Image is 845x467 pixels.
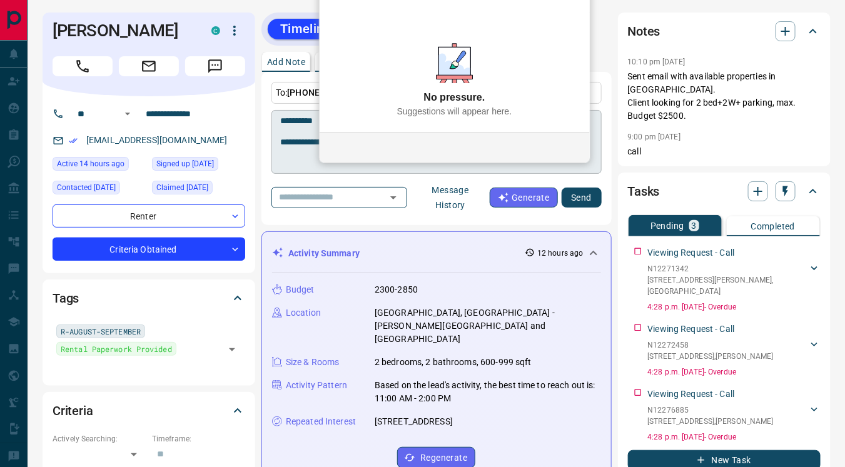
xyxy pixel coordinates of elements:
p: 12 hours ago [537,248,583,259]
button: Send [562,188,602,208]
p: Viewing Request - Call [648,246,735,259]
p: [STREET_ADDRESS] [375,415,453,428]
p: 3 [692,221,697,230]
div: Tags [53,283,245,313]
p: Budget [286,283,315,296]
p: Actively Searching: [53,433,146,444]
a: [EMAIL_ADDRESS][DOMAIN_NAME] [86,135,228,145]
p: N12271342 [648,263,808,274]
h2: Tags [53,288,79,308]
span: Signed up [DATE] [156,158,214,170]
button: Open [120,106,135,121]
p: call [628,145,821,158]
span: Message [185,56,245,76]
div: N12276885[STREET_ADDRESS],[PERSON_NAME] [648,402,821,429]
span: [PHONE_NUMBER] [287,88,362,98]
p: 4:28 p.m. [DATE] - Overdue [648,431,821,443]
p: Completed [751,222,796,231]
h2: Notes [628,21,660,41]
span: Claimed [DATE] [156,181,208,194]
button: Open [385,189,402,206]
p: Timeframe: [152,433,245,444]
p: N12272458 [648,339,774,351]
div: Tasks [628,176,821,206]
span: R-AUGUST-SEPTEMBER [61,325,141,338]
div: N12271342[STREET_ADDRESS][PERSON_NAME],[GEOGRAPHIC_DATA] [648,261,821,299]
p: [STREET_ADDRESS][PERSON_NAME] , [GEOGRAPHIC_DATA] [648,274,808,297]
p: To: [271,82,602,104]
p: Viewing Request - Call [648,323,735,336]
p: Size & Rooms [286,356,340,369]
div: Mon Aug 11 2025 [53,181,146,198]
p: Add Note [267,58,305,66]
p: Location [286,306,321,319]
div: Tue Aug 12 2025 [53,157,146,174]
div: Mon Jun 16 2025 [152,157,245,174]
p: Based on the lead's activity, the best time to reach out is: 11:00 AM - 2:00 PM [375,379,601,405]
p: [GEOGRAPHIC_DATA], [GEOGRAPHIC_DATA] - [PERSON_NAME][GEOGRAPHIC_DATA] and [GEOGRAPHIC_DATA] [375,306,601,346]
h1: [PERSON_NAME] [53,21,193,41]
p: 10:10 pm [DATE] [628,58,686,66]
div: Renter [53,204,245,228]
button: Message History [411,180,490,215]
p: 4:28 p.m. [DATE] - Overdue [648,301,821,313]
button: Timeline [268,19,344,39]
div: condos.ca [211,26,220,35]
p: 4:28 p.m. [DATE] - Overdue [648,366,821,378]
div: Criteria [53,396,245,426]
p: Pending [650,221,684,230]
span: Email [119,56,179,76]
p: 2300-2850 [375,283,418,296]
p: 9:00 pm [DATE] [628,133,681,141]
p: [STREET_ADDRESS] , [PERSON_NAME] [648,416,774,427]
span: Contacted [DATE] [57,181,116,194]
div: Notes [628,16,821,46]
p: Activity Pattern [286,379,347,392]
h2: Tasks [628,181,660,201]
span: Active 14 hours ago [57,158,124,170]
p: 2 bedrooms, 2 bathrooms, 600-999 sqft [375,356,532,369]
div: Activity Summary12 hours ago [272,242,601,265]
button: Open [223,341,241,358]
div: N12272458[STREET_ADDRESS],[PERSON_NAME] [648,337,821,364]
p: Sent email with available properties in [GEOGRAPHIC_DATA]. Client looking for 2 bed+2W+ parking, ... [628,70,821,123]
p: Activity Summary [288,247,360,260]
button: Generate [490,188,557,208]
svg: Email Verified [69,136,78,145]
p: Viewing Request - Call [648,388,735,401]
p: Repeated Interest [286,415,356,428]
span: Rental Paperwork Provided [61,343,172,355]
div: Mon Jun 16 2025 [152,181,245,198]
span: Call [53,56,113,76]
div: Criteria Obtained [53,238,245,261]
p: [STREET_ADDRESS] , [PERSON_NAME] [648,351,774,362]
h2: Criteria [53,401,93,421]
textarea: To enrich screen reader interactions, please activate Accessibility in Grammarly extension settings [280,116,593,169]
p: N12276885 [648,404,774,416]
